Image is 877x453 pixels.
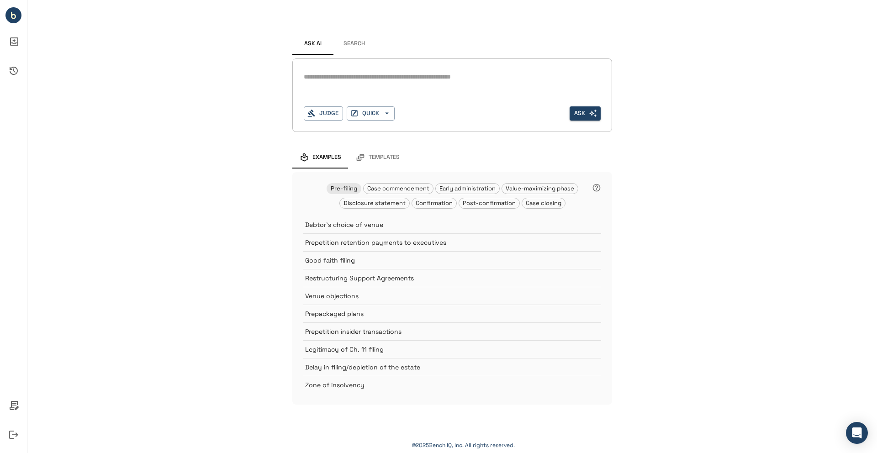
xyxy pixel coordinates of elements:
div: Value-maximizing phase [502,183,578,194]
button: QUICK [347,106,395,121]
p: Restructuring Support Agreements [305,274,578,283]
p: Delay in filing/depletion of the estate [305,363,578,372]
button: Ask [570,106,601,121]
p: Venue objections [305,291,578,300]
div: Disclosure statement [339,198,410,209]
div: Early administration [435,183,500,194]
span: Pre-filing [327,184,361,192]
div: Open Intercom Messenger [846,422,868,444]
span: Early administration [436,184,499,192]
div: Case commencement [363,183,433,194]
div: Post-confirmation [459,198,520,209]
span: Examples [312,154,341,161]
span: Templates [369,154,400,161]
div: Good faith filing [303,251,601,269]
span: Disclosure statement [340,199,409,207]
div: examples and templates tabs [292,147,612,169]
span: Value-maximizing phase [502,184,578,192]
div: Prepackaged plans [303,305,601,322]
div: Pre-filing [327,183,361,194]
span: Ask AI [304,40,322,47]
button: Judge [304,106,343,121]
div: Prepetition insider transactions [303,322,601,340]
p: Legitimacy of Ch. 11 filing [305,345,578,354]
div: Debtor's choice of venue [303,216,601,233]
div: Legitimacy of Ch. 11 filing [303,340,601,358]
p: Zone of insolvency [305,380,578,390]
div: Restructuring Support Agreements [303,269,601,287]
span: Enter search text [570,106,601,121]
div: Prepetition retention payments to executives [303,233,601,251]
p: Good faith filing [305,256,578,265]
div: Zone of insolvency [303,376,601,394]
p: Debtor's choice of venue [305,220,578,229]
div: Delay in filing/depletion of the estate [303,358,601,376]
span: Post-confirmation [459,199,519,207]
div: Confirmation [412,198,457,209]
span: Case closing [522,199,565,207]
p: Prepetition retention payments to executives [305,238,578,247]
p: Prepetition insider transactions [305,327,578,336]
span: Confirmation [412,199,456,207]
div: Case closing [522,198,565,209]
button: Search [333,33,375,55]
div: Venue objections [303,287,601,305]
span: Case commencement [364,184,433,192]
p: Prepackaged plans [305,309,578,318]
